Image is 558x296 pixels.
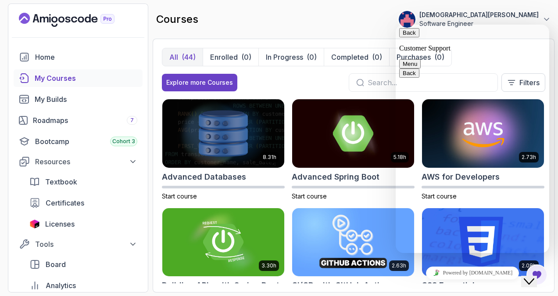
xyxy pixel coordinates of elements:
[392,262,406,269] p: 2.63h
[182,52,196,62] div: (44)
[398,11,551,28] button: user profile image[DEMOGRAPHIC_DATA][PERSON_NAME]Software Engineer
[263,154,276,161] p: 8.31h
[241,52,251,62] div: (0)
[203,48,258,66] button: Enrolled(0)
[45,219,75,229] span: Licenses
[162,171,246,183] h2: Advanced Databases
[292,99,414,168] img: Advanced Spring Boot card
[45,177,77,187] span: Textbook
[372,52,382,62] div: (0)
[46,259,66,270] span: Board
[46,280,76,291] span: Analytics
[19,13,135,27] a: Landing page
[14,133,143,150] a: bootcamp
[169,52,178,62] p: All
[166,78,233,87] div: Explore more Courses
[324,48,389,66] button: Completed(0)
[24,215,143,233] a: licenses
[396,263,549,283] iframe: chat widget
[24,277,143,294] a: analytics
[162,192,197,200] span: Start course
[307,52,317,62] div: (0)
[210,52,238,62] p: Enrolled
[35,136,137,147] div: Bootcamp
[266,52,303,62] p: In Progress
[292,171,379,183] h2: Advanced Spring Boot
[331,52,368,62] p: Completed
[14,112,143,129] a: roadmaps
[35,73,137,83] div: My Courses
[14,90,143,108] a: builds
[292,208,414,277] img: CI/CD with GitHub Actions card
[419,19,539,28] p: Software Engineer
[396,25,549,253] iframe: chat widget
[14,48,143,66] a: home
[35,239,137,249] div: Tools
[35,94,137,105] div: My Builds
[393,154,406,161] p: 5.18h
[162,279,279,292] h2: Building APIs with Spring Boot
[261,262,276,269] p: 3.30h
[14,236,143,252] button: Tools
[112,138,135,145] span: Cohort 3
[292,279,393,292] h2: CI/CD with GitHub Actions
[130,117,134,124] span: 7
[24,256,143,273] a: board
[33,115,137,126] div: Roadmaps
[258,48,324,66] button: In Progress(0)
[521,261,549,287] iframe: chat widget
[162,99,284,168] img: Advanced Databases card
[162,74,237,91] button: Explore more Courses
[29,220,40,228] img: jetbrains icon
[46,198,84,208] span: Certificates
[368,77,490,88] input: Search...
[162,208,284,277] img: Building APIs with Spring Boot card
[14,154,143,170] button: Resources
[14,69,143,87] a: courses
[24,173,143,191] a: textbook
[292,192,327,200] span: Start course
[162,48,203,66] button: All(44)
[419,11,539,19] p: [DEMOGRAPHIC_DATA][PERSON_NAME]
[24,194,143,212] a: certificates
[156,12,198,26] h2: courses
[399,11,415,28] img: user profile image
[35,156,137,167] div: Resources
[35,52,137,62] div: Home
[389,48,451,66] button: Purchases(0)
